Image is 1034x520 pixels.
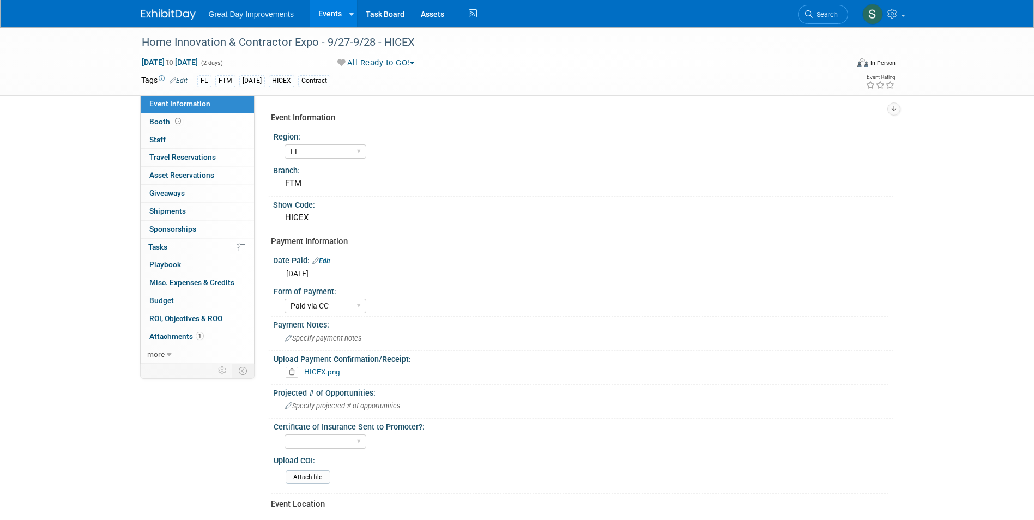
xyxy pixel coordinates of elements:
div: Contract [298,75,330,87]
div: Form of Payment: [274,283,888,297]
span: 1 [196,332,204,340]
div: Event Rating [866,75,895,80]
a: Event Information [141,95,254,113]
div: Payment Notes: [273,317,893,330]
a: Booth [141,113,254,131]
img: ExhibitDay [141,9,196,20]
div: Show Code: [273,197,893,210]
span: [DATE] [DATE] [141,57,198,67]
div: HICEX [281,209,885,226]
div: Projected # of Opportunities: [273,385,893,398]
span: Giveaways [149,189,185,197]
a: Sponsorships [141,221,254,238]
a: ROI, Objectives & ROO [141,310,254,328]
td: Tags [141,75,188,87]
a: more [141,346,254,364]
span: Event Information [149,99,210,108]
a: Budget [141,292,254,310]
span: Tasks [148,243,167,251]
a: HICEX.png [304,367,340,376]
span: Asset Reservations [149,171,214,179]
td: Personalize Event Tab Strip [213,364,232,378]
div: In-Person [870,59,896,67]
span: Specify payment notes [285,334,361,342]
span: [DATE] [286,269,309,278]
span: Misc. Expenses & Credits [149,278,234,287]
span: Playbook [149,260,181,269]
div: Date Paid: [273,252,893,267]
div: Payment Information [271,236,885,247]
a: Tasks [141,239,254,256]
span: Search [813,10,838,19]
span: Budget [149,296,174,305]
div: FTM [215,75,235,87]
span: Booth not reserved yet [173,117,183,125]
span: to [165,58,175,66]
a: Search [798,5,848,24]
a: Misc. Expenses & Credits [141,274,254,292]
div: Upload Payment Confirmation/Receipt: [274,351,888,365]
div: Event Location [271,499,885,510]
div: Branch: [273,162,893,176]
span: Booth [149,117,183,126]
div: Certificate of Insurance Sent to Promoter?: [274,419,888,432]
a: Playbook [141,256,254,274]
div: Region: [274,129,888,142]
span: Specify projected # of opportunities [285,402,400,410]
div: FL [197,75,211,87]
div: [DATE] [239,75,265,87]
a: Giveaways [141,185,254,202]
a: Edit [312,257,330,265]
a: Shipments [141,203,254,220]
a: Staff [141,131,254,149]
div: Event Information [271,112,885,124]
img: Sha'Nautica Sales [862,4,883,25]
a: Edit [170,77,188,84]
span: more [147,350,165,359]
span: Attachments [149,332,204,341]
div: Upload COI: [274,452,888,466]
div: Home Innovation & Contractor Expo - 9/27-9/28 - HICEX [138,33,832,52]
div: FTM [281,175,885,192]
span: Staff [149,135,166,144]
td: Toggle Event Tabs [232,364,254,378]
span: Travel Reservations [149,153,216,161]
a: Delete attachment? [286,368,303,376]
div: Event Format [784,57,896,73]
span: Great Day Improvements [209,10,294,19]
button: All Ready to GO! [334,57,419,69]
img: Format-Inperson.png [857,58,868,67]
span: ROI, Objectives & ROO [149,314,222,323]
a: Asset Reservations [141,167,254,184]
a: Attachments1 [141,328,254,346]
a: Travel Reservations [141,149,254,166]
span: (2 days) [200,59,223,66]
div: HICEX [269,75,294,87]
span: Shipments [149,207,186,215]
span: Sponsorships [149,225,196,233]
